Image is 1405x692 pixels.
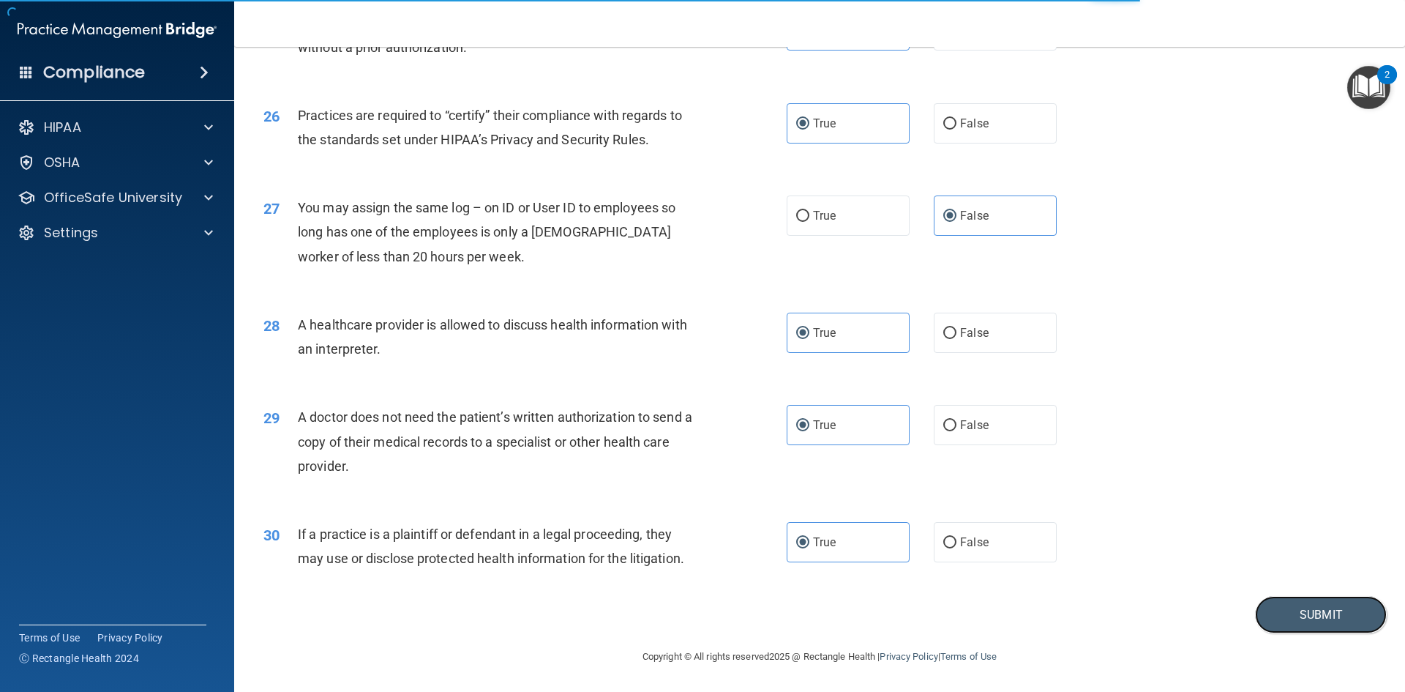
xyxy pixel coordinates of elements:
span: True [813,209,836,223]
input: False [943,119,956,130]
a: Privacy Policy [97,630,163,645]
button: Submit [1255,596,1387,633]
a: OfficeSafe University [18,189,213,207]
span: 28 [263,317,280,335]
p: OfficeSafe University [44,189,182,207]
a: Privacy Policy [880,651,937,662]
a: HIPAA [18,119,213,136]
input: False [943,211,956,222]
a: Terms of Use [940,651,997,662]
span: Practices are required to “certify” their compliance with regards to the standards set under HIPA... [298,108,682,147]
span: 29 [263,409,280,427]
span: False [960,418,989,432]
span: A healthcare provider is allowed to discuss health information with an interpreter. [298,317,687,357]
span: False [960,209,989,223]
input: True [796,420,809,431]
input: False [943,328,956,339]
div: Copyright © All rights reserved 2025 @ Rectangle Health | | [552,633,1087,680]
a: OSHA [18,154,213,171]
span: 26 [263,108,280,125]
span: True [813,326,836,340]
span: True [813,535,836,549]
input: True [796,537,809,548]
span: 30 [263,527,280,544]
span: 27 [263,200,280,217]
span: Ⓒ Rectangle Health 2024 [19,651,139,666]
input: True [796,211,809,222]
input: False [943,537,956,548]
input: False [943,420,956,431]
p: HIPAA [44,119,81,136]
span: You may assign the same log – on ID or User ID to employees so long has one of the employees is o... [298,200,675,264]
div: 2 [1385,75,1390,94]
button: Open Resource Center, 2 new notifications [1347,66,1390,109]
span: False [960,116,989,130]
p: Settings [44,224,98,242]
span: True [813,418,836,432]
img: PMB logo [18,15,217,45]
h4: Compliance [43,62,145,83]
span: Appointment reminders are allowed under the HIPAA Privacy Rule without a prior authorization. [298,15,684,54]
p: OSHA [44,154,80,171]
span: False [960,326,989,340]
a: Terms of Use [19,630,80,645]
span: A doctor does not need the patient’s written authorization to send a copy of their medical record... [298,409,692,473]
a: Settings [18,224,213,242]
input: True [796,119,809,130]
span: False [960,535,989,549]
span: If a practice is a plaintiff or defendant in a legal proceeding, they may use or disclose protect... [298,527,684,566]
input: True [796,328,809,339]
span: True [813,116,836,130]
